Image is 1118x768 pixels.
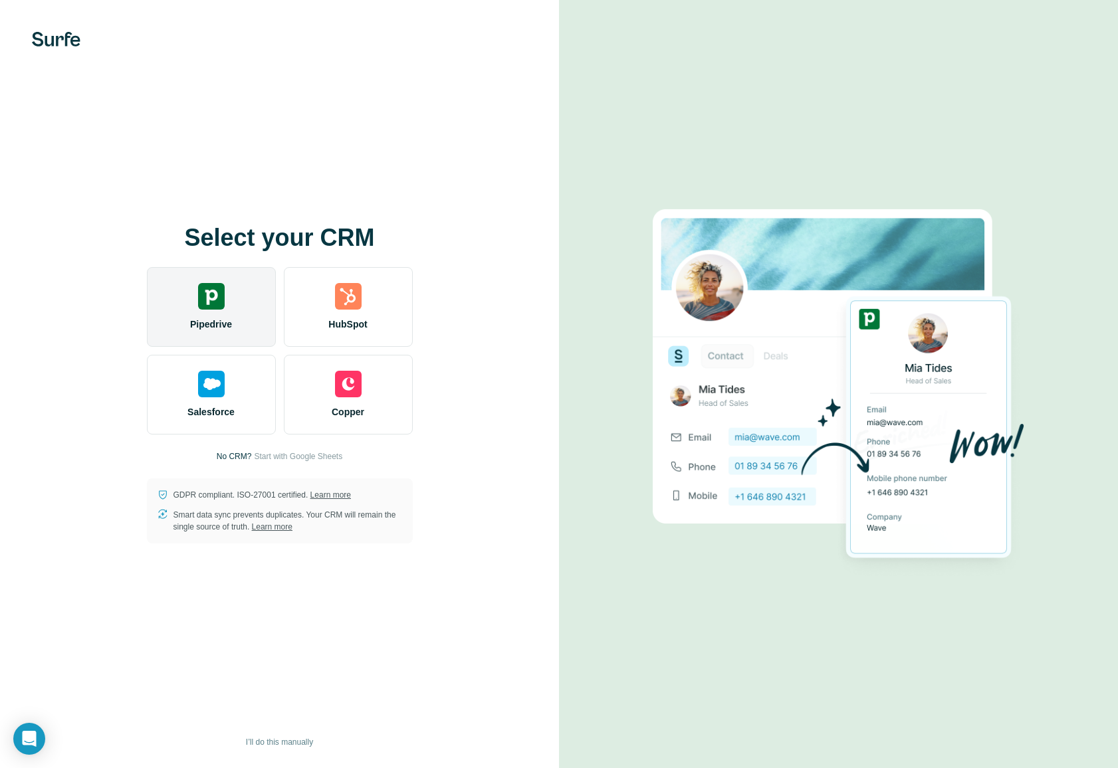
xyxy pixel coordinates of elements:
p: Smart data sync prevents duplicates. Your CRM will remain the single source of truth. [173,509,402,533]
div: Open Intercom Messenger [13,723,45,755]
img: pipedrive's logo [198,283,225,310]
img: salesforce's logo [198,371,225,397]
button: I’ll do this manually [237,732,322,752]
span: I’ll do this manually [246,736,313,748]
img: PIPEDRIVE image [653,187,1025,581]
p: GDPR compliant. ISO-27001 certified. [173,489,351,501]
img: copper's logo [335,371,362,397]
p: No CRM? [217,450,252,462]
span: Salesforce [187,405,235,419]
h1: Select your CRM [147,225,413,251]
button: Start with Google Sheets [254,450,342,462]
a: Learn more [310,490,351,500]
span: Copper [332,405,364,419]
img: Surfe's logo [32,32,80,47]
span: Pipedrive [190,318,232,331]
span: HubSpot [328,318,367,331]
img: hubspot's logo [335,283,362,310]
a: Learn more [252,522,292,531]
